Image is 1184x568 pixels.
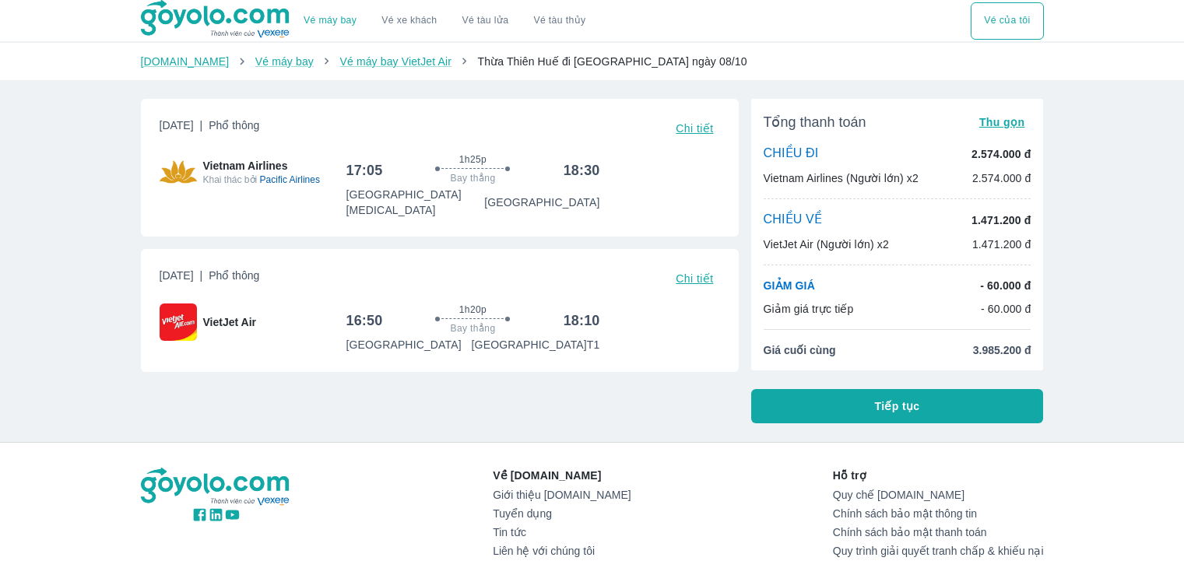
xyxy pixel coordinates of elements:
a: Vé tàu lửa [450,2,522,40]
a: Giới thiệu [DOMAIN_NAME] [493,489,631,501]
span: Bay thẳng [451,172,496,184]
p: Giảm giá trực tiếp [764,301,854,317]
button: Chi tiết [669,268,719,289]
span: Thu gọn [979,116,1025,128]
p: VietJet Air (Người lớn) x2 [764,237,889,252]
a: Quy trình giải quyết tranh chấp & khiếu nại [833,545,1044,557]
p: 1.471.200 đ [972,237,1031,252]
a: Vé máy bay VietJet Air [339,55,451,68]
nav: breadcrumb [141,54,1044,69]
span: Chi tiết [676,272,713,285]
span: 1h25p [459,153,487,166]
p: - 60.000 đ [981,301,1031,317]
span: VietJet Air [203,314,256,330]
p: 2.574.000 đ [972,170,1031,186]
button: Vé của tôi [971,2,1043,40]
span: Pacific Airlines [260,174,320,185]
span: 3.985.200 đ [973,342,1031,358]
h6: 16:50 [346,311,382,330]
div: choose transportation mode [971,2,1043,40]
button: Vé tàu thủy [521,2,598,40]
p: Hỗ trợ [833,468,1044,483]
span: | [200,119,203,131]
a: Vé xe khách [381,15,437,26]
span: [DATE] [160,117,260,139]
p: [GEOGRAPHIC_DATA] [484,195,599,210]
p: CHIỀU ĐI [764,146,819,163]
button: Tiếp tục [751,389,1044,423]
span: Khai thác bởi [203,174,320,186]
a: Vé máy bay [304,15,357,26]
span: Phổ thông [209,269,259,282]
a: Vé máy bay [255,55,314,68]
a: Quy chế [DOMAIN_NAME] [833,489,1044,501]
button: Chi tiết [669,117,719,139]
a: Tuyển dụng [493,507,631,520]
p: Về [DOMAIN_NAME] [493,468,631,483]
p: CHIỀU VỀ [764,212,823,229]
a: Chính sách bảo mật thông tin [833,507,1044,520]
p: [GEOGRAPHIC_DATA] T1 [472,337,600,352]
span: Giá cuối cùng [764,342,836,358]
span: Bay thẳng [451,322,496,335]
span: Tổng thanh toán [764,113,866,131]
p: 2.574.000 đ [971,146,1031,162]
span: Phổ thông [209,119,259,131]
p: GIẢM GIÁ [764,278,815,293]
span: Vietnam Airlines [203,158,320,186]
span: [DATE] [160,268,260,289]
span: Thừa Thiên Huế đi [GEOGRAPHIC_DATA] ngày 08/10 [477,55,747,68]
span: Chi tiết [676,122,713,135]
p: Vietnam Airlines (Người lớn) x2 [764,170,919,186]
button: Thu gọn [973,111,1031,133]
p: [GEOGRAPHIC_DATA] [346,337,461,352]
p: 1.471.200 đ [971,212,1031,228]
h6: 17:05 [346,161,382,180]
a: Chính sách bảo mật thanh toán [833,526,1044,538]
p: - 60.000 đ [980,278,1031,293]
h6: 18:30 [564,161,600,180]
div: choose transportation mode [291,2,598,40]
a: Tin tức [493,526,631,538]
a: Liên hệ với chúng tôi [493,545,631,557]
h6: 18:10 [564,311,600,330]
a: [DOMAIN_NAME] [141,55,230,68]
p: [GEOGRAPHIC_DATA] [MEDICAL_DATA] [346,187,484,218]
span: Tiếp tục [875,398,920,414]
img: logo [141,468,292,507]
span: 1h20p [459,303,487,316]
span: | [200,269,203,282]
